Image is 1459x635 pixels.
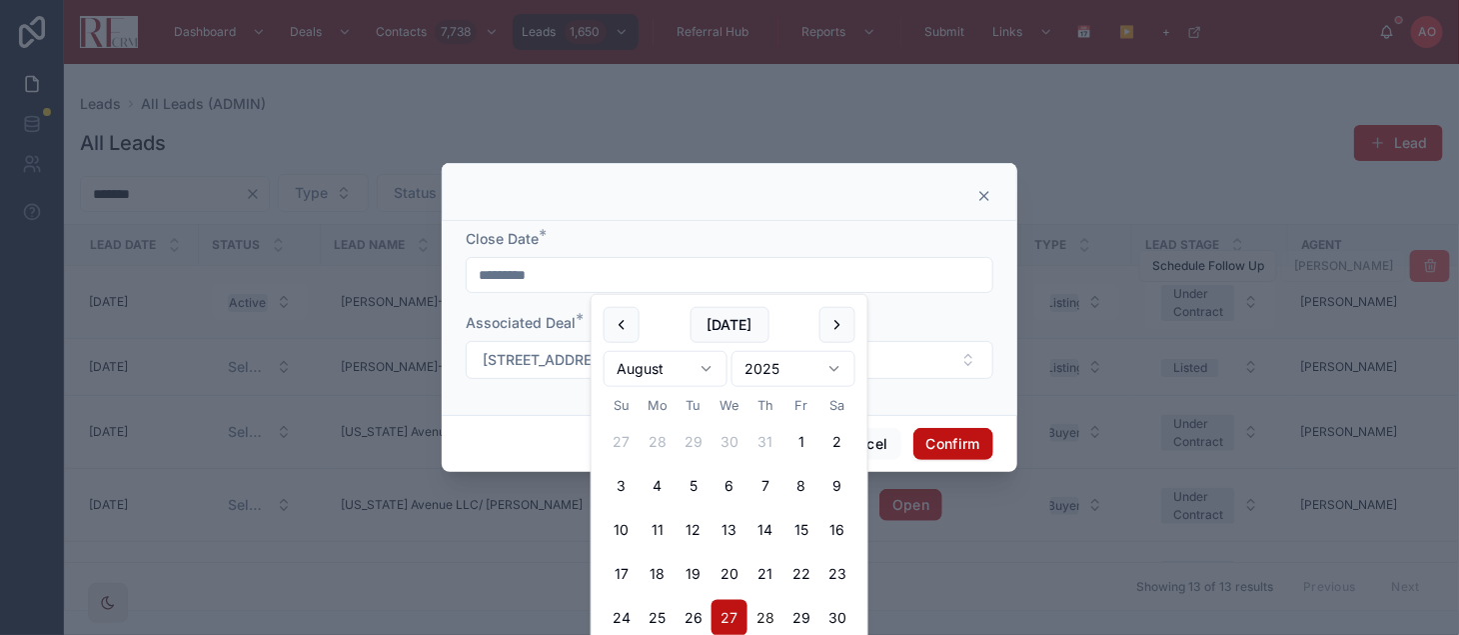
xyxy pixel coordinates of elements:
button: Saturday, August 9th, 2025 [819,468,855,504]
button: [DATE] [690,307,768,343]
button: Thursday, July 31st, 2025 [747,424,783,460]
th: Tuesday [676,395,712,416]
button: Wednesday, August 13th, 2025 [712,512,747,548]
th: Wednesday [712,395,747,416]
button: Friday, August 15th, 2025 [783,512,819,548]
button: Sunday, August 10th, 2025 [604,512,640,548]
th: Thursday [747,395,783,416]
button: Wednesday, August 20th, 2025 [712,556,747,592]
button: Tuesday, July 29th, 2025 [676,424,712,460]
button: Monday, July 28th, 2025 [640,424,676,460]
button: Friday, August 22nd, 2025 [783,556,819,592]
button: Thursday, August 21st, 2025 [747,556,783,592]
button: Friday, August 1st, 2025 [783,424,819,460]
button: Friday, August 8th, 2025 [783,468,819,504]
th: Sunday [604,395,640,416]
button: Tuesday, August 12th, 2025 [676,512,712,548]
button: Thursday, August 7th, 2025 [747,468,783,504]
button: Tuesday, August 5th, 2025 [676,468,712,504]
th: Friday [783,395,819,416]
th: Monday [640,395,676,416]
button: Confirm [913,428,993,460]
button: Monday, August 11th, 2025 [640,512,676,548]
button: Monday, August 18th, 2025 [640,556,676,592]
span: [STREET_ADDRESS] [483,350,615,370]
button: Wednesday, August 6th, 2025 [712,468,747,504]
button: Wednesday, July 30th, 2025 [712,424,747,460]
span: Associated Deal [466,314,576,331]
button: Saturday, August 2nd, 2025 [819,424,855,460]
button: Tuesday, August 19th, 2025 [676,556,712,592]
button: Sunday, August 17th, 2025 [604,556,640,592]
button: Saturday, August 23rd, 2025 [819,556,855,592]
button: Sunday, July 27th, 2025 [604,424,640,460]
button: Select Button [466,341,993,379]
button: Monday, August 4th, 2025 [640,468,676,504]
button: Saturday, August 16th, 2025 [819,512,855,548]
button: Thursday, August 14th, 2025 [747,512,783,548]
button: Sunday, August 3rd, 2025 [604,468,640,504]
th: Saturday [819,395,855,416]
span: Close Date [466,230,539,247]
